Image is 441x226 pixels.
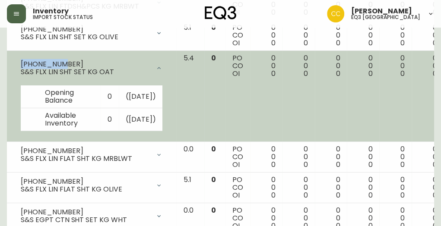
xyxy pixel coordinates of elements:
[289,176,308,199] div: 0 0
[211,205,216,215] span: 0
[368,38,372,48] span: 0
[232,24,243,47] div: PO CO
[21,25,150,33] div: [PHONE_NUMBER]
[232,176,243,199] div: PO CO
[14,145,169,164] div: [PHONE_NUMBER]S&S FLX LIN FLAT SHT KG MRBLWT
[419,54,437,78] div: 0 0
[232,145,243,169] div: PO CO
[322,24,340,47] div: 0 0
[433,160,437,169] span: 0
[21,216,150,224] div: S&S EGPT CTN SHT SET KG WHT
[386,24,405,47] div: 0 0
[176,173,204,203] td: 5.1
[289,54,308,78] div: 0 0
[400,190,405,200] span: 0
[433,69,437,78] span: 0
[271,69,276,78] span: 0
[419,145,437,169] div: 0 0
[211,175,216,185] span: 0
[304,38,308,48] span: 0
[14,24,169,43] div: [PHONE_NUMBER]S&S FLX LIN SHT SET KG OLIVE
[271,160,276,169] span: 0
[433,38,437,48] span: 0
[257,54,276,78] div: 0 0
[101,85,119,108] td: 0
[257,24,276,47] div: 0 0
[21,185,150,193] div: S&S FLX LIN FLAT SHT KG OLIVE
[351,8,412,15] span: [PERSON_NAME]
[14,54,169,82] div: [PHONE_NUMBER]S&S FLX LIN SHT SET KG OAT
[386,54,405,78] div: 0 0
[304,160,308,169] span: 0
[419,176,437,199] div: 0 0
[400,69,405,78] span: 0
[322,176,340,199] div: 0 0
[271,190,276,200] span: 0
[419,24,437,47] div: 0 0
[21,60,150,68] div: [PHONE_NUMBER]
[21,178,150,185] div: [PHONE_NUMBER]
[257,145,276,169] div: 0 0
[271,38,276,48] span: 0
[21,155,150,163] div: S&S FLX LIN FLAT SHT KG MRBLWT
[368,190,372,200] span: 0
[232,190,240,200] span: OI
[327,5,344,22] img: e5ae74ce19ac3445ee91f352311dd8f4
[211,144,216,154] span: 0
[232,38,240,48] span: OI
[322,54,340,78] div: 0 0
[304,190,308,200] span: 0
[205,6,237,20] img: logo
[336,190,340,200] span: 0
[38,85,101,108] td: Opening Balance
[354,54,372,78] div: 0 0
[14,176,169,195] div: [PHONE_NUMBER]S&S FLX LIN FLAT SHT KG OLIVE
[21,147,150,155] div: [PHONE_NUMBER]
[176,142,204,173] td: 0.0
[289,24,308,47] div: 0 0
[304,69,308,78] span: 0
[322,145,340,169] div: 0 0
[400,38,405,48] span: 0
[101,108,119,131] td: 0
[386,145,405,169] div: 0 0
[21,33,150,41] div: S&S FLX LIN SHT SET KG OLIVE
[368,160,372,169] span: 0
[289,145,308,169] div: 0 0
[211,53,216,63] span: 0
[336,160,340,169] span: 0
[354,176,372,199] div: 0 0
[336,69,340,78] span: 0
[38,108,101,131] td: Available Inventory
[400,160,405,169] span: 0
[33,8,69,15] span: Inventory
[14,207,169,226] div: [PHONE_NUMBER]S&S EGPT CTN SHT SET KG WHT
[351,15,420,20] h5: eq3 [GEOGRAPHIC_DATA]
[433,190,437,200] span: 0
[232,54,243,78] div: PO CO
[386,176,405,199] div: 0 0
[21,208,150,216] div: [PHONE_NUMBER]
[119,108,163,131] td: ( [DATE] )
[336,38,340,48] span: 0
[232,69,240,78] span: OI
[354,145,372,169] div: 0 0
[354,24,372,47] div: 0 0
[176,51,204,142] td: 5.4
[257,176,276,199] div: 0 0
[119,85,163,108] td: ( [DATE] )
[232,160,240,169] span: OI
[368,69,372,78] span: 0
[21,68,150,76] div: S&S FLX LIN SHT SET KG OAT
[33,15,93,20] h5: import stock status
[176,20,204,51] td: 5.1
